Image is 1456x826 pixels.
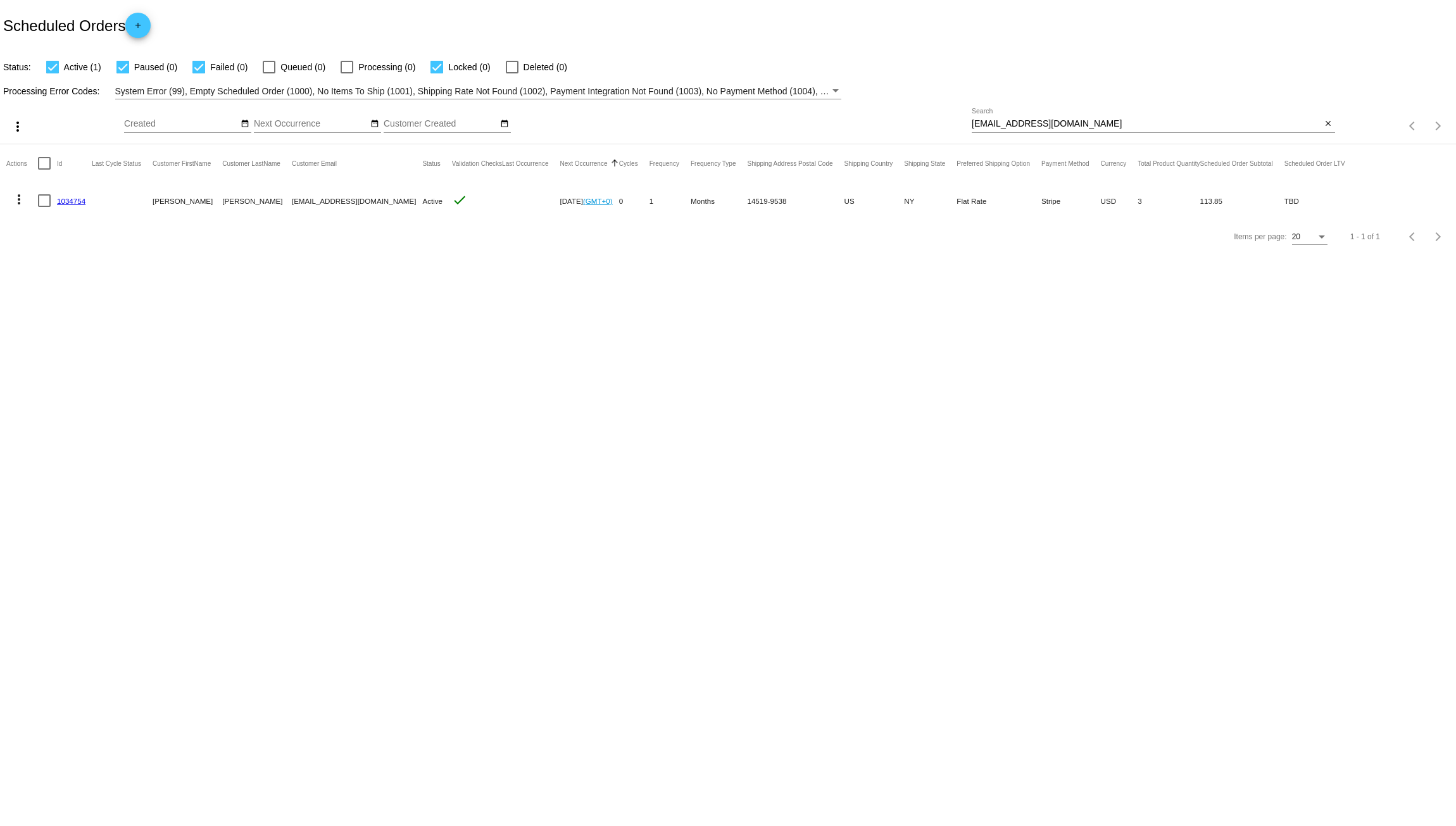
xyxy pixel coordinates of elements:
[11,192,27,207] mat-icon: more_vert
[130,21,146,36] mat-icon: add
[448,59,490,75] span: Locked (0)
[1400,224,1426,249] button: Previous page
[452,144,502,182] mat-header-cell: Validation Checks
[57,160,62,167] button: Change sorting for Id
[560,182,618,219] mat-cell: [DATE]
[222,160,280,167] button: Change sorting for CustomerLastName
[1400,113,1426,139] button: Previous page
[1292,232,1300,241] span: 20
[904,182,957,219] mat-cell: NY
[1138,144,1200,182] mat-header-cell: Total Product Quantity
[747,182,844,219] mat-cell: 14519-9538
[6,144,38,182] mat-header-cell: Actions
[3,86,100,96] span: Processing Error Codes:
[1284,182,1357,219] mat-cell: TBD
[650,160,679,167] button: Change sorting for Frequency
[904,160,945,167] button: Change sorting for ShippingState
[1322,118,1335,131] button: Clear
[1350,232,1380,241] div: 1 - 1 of 1
[957,160,1030,167] button: Change sorting for PreferredShippingOption
[650,182,691,219] mat-cell: 1
[92,160,141,167] button: Change sorting for LastProcessingCycleId
[691,182,748,219] mat-cell: Months
[844,160,893,167] button: Change sorting for ShippingCountry
[972,119,1322,129] input: Search
[241,119,249,129] mat-icon: date_range
[1292,233,1327,242] mat-select: Items per page:
[134,59,177,75] span: Paused (0)
[560,160,607,167] button: Change sorting for NextOccurrenceUtc
[153,182,222,219] mat-cell: [PERSON_NAME]
[210,59,248,75] span: Failed (0)
[124,119,238,129] input: Created
[3,13,151,38] h2: Scheduled Orders
[844,182,905,219] mat-cell: US
[1101,160,1127,167] button: Change sorting for CurrencyIso
[524,59,567,75] span: Deleted (0)
[1200,182,1284,219] mat-cell: 113.85
[10,119,25,134] mat-icon: more_vert
[1101,182,1138,219] mat-cell: USD
[153,160,211,167] button: Change sorting for CustomerFirstName
[1041,182,1101,219] mat-cell: Stripe
[292,160,337,167] button: Change sorting for CustomerEmail
[1426,113,1451,139] button: Next page
[370,119,379,129] mat-icon: date_range
[1138,182,1200,219] mat-cell: 3
[452,192,467,208] mat-icon: check
[280,59,325,75] span: Queued (0)
[691,160,736,167] button: Change sorting for FrequencyType
[502,160,548,167] button: Change sorting for LastOccurrenceUtc
[254,119,368,129] input: Next Occurrence
[747,160,832,167] button: Change sorting for ShippingPostcode
[1041,160,1089,167] button: Change sorting for PaymentMethod.Type
[115,84,842,99] mat-select: Filter by Processing Error Codes
[1234,232,1286,241] div: Items per page:
[500,119,509,129] mat-icon: date_range
[292,182,423,219] mat-cell: [EMAIL_ADDRESS][DOMAIN_NAME]
[1324,119,1333,129] mat-icon: close
[384,119,498,129] input: Customer Created
[1200,160,1273,167] button: Change sorting for Subtotal
[583,197,613,205] a: (GMT+0)
[619,182,650,219] mat-cell: 0
[222,182,292,219] mat-cell: [PERSON_NAME]
[64,59,101,75] span: Active (1)
[1284,160,1345,167] button: Change sorting for LifetimeValue
[1426,224,1451,249] button: Next page
[422,197,442,205] span: Active
[957,182,1041,219] mat-cell: Flat Rate
[619,160,638,167] button: Change sorting for Cycles
[3,62,31,72] span: Status:
[358,59,415,75] span: Processing (0)
[57,197,85,205] a: 1034754
[422,160,440,167] button: Change sorting for Status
